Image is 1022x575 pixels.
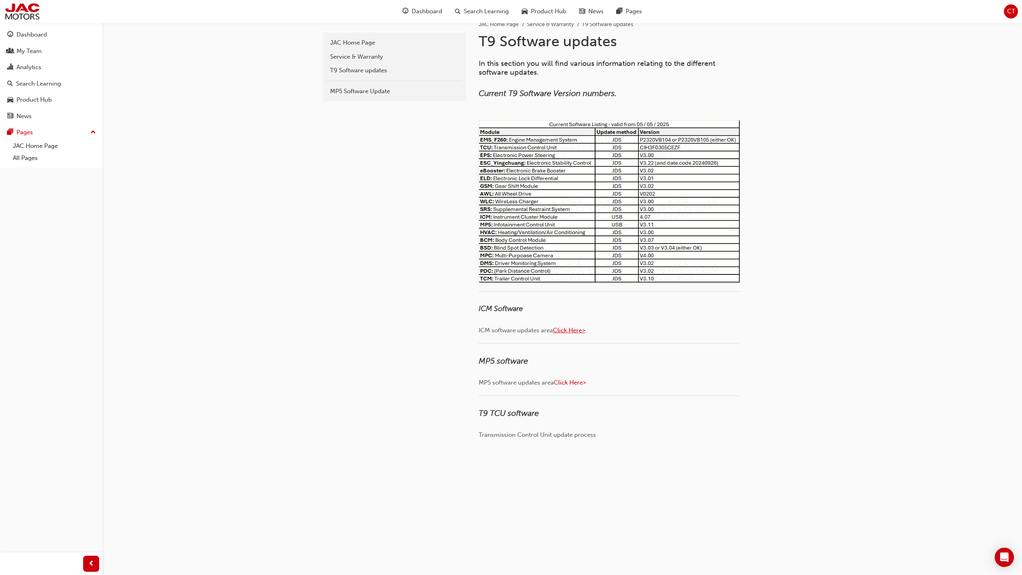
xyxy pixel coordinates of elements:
[479,21,519,28] a: JAC Home Page
[330,38,459,47] div: JAC Home Page
[330,87,459,96] div: MP5 Software Update
[7,113,13,120] span: news-icon
[479,327,553,334] span: ICM software updates area
[7,96,13,104] span: car-icon
[479,304,523,313] span: ICM Software
[326,36,463,50] a: JAC Home Page
[3,27,99,42] a: Dashboard
[522,6,528,16] span: car-icon
[3,76,99,91] a: Search Learning
[479,356,528,366] span: MP5 software
[479,59,717,77] span: In this section you will find various information relating to the different software updates.
[553,327,585,334] a: Click Here>
[995,548,1014,567] div: Open Intercom Messenger
[616,6,622,16] span: pages-icon
[16,112,32,121] div: News
[402,6,408,16] span: guage-icon
[3,44,99,59] a: My Team
[396,3,449,20] a: guage-iconDashboard
[554,379,586,386] a: Click Here>
[1004,4,1018,18] button: CT
[582,20,633,29] li: T9 Software updates
[326,50,463,64] a: Service & Warranty
[330,52,459,61] div: Service & Warranty
[527,21,574,28] a: Service & Warranty
[7,48,13,55] span: people-icon
[90,127,96,138] span: up-icon
[16,30,47,39] div: Dashboard
[4,2,41,20] img: jac-portal
[3,92,99,107] a: Product Hub
[7,31,13,39] span: guage-icon
[515,3,573,20] a: car-iconProduct Hub
[7,64,13,71] span: chart-icon
[10,152,99,164] a: All Pages
[330,66,459,75] div: T9 Software updates
[479,409,539,418] span: T9 TCU software
[588,7,604,16] span: News
[16,47,42,56] div: My Team
[3,26,99,125] button: DashboardMy TeamAnalyticsSearch LearningProduct HubNews
[1007,7,1015,16] span: CT
[3,109,99,124] a: News
[479,89,617,98] span: Current T9 Software Version numbers.
[479,431,596,438] span: Transmission Control Unit update process
[16,79,61,88] div: Search Learning
[479,379,554,386] span: MP5 software updates area
[573,3,610,20] a: news-iconNews
[326,63,463,78] a: T9 Software updates
[10,140,99,152] a: JAC Home Page
[7,80,13,88] span: search-icon
[7,129,13,136] span: pages-icon
[88,559,94,569] span: prev-icon
[626,7,642,16] span: Pages
[412,7,442,16] span: Dashboard
[16,63,41,72] div: Analytics
[16,128,33,137] div: Pages
[449,3,515,20] a: search-iconSearch Learning
[610,3,649,20] a: pages-iconPages
[16,95,52,104] div: Product Hub
[3,125,99,140] button: Pages
[479,33,742,50] h1: T9 Software updates
[326,84,463,98] a: MP5 Software Update
[455,6,461,16] span: search-icon
[464,7,509,16] span: Search Learning
[579,6,585,16] span: news-icon
[531,7,566,16] span: Product Hub
[3,60,99,75] a: Analytics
